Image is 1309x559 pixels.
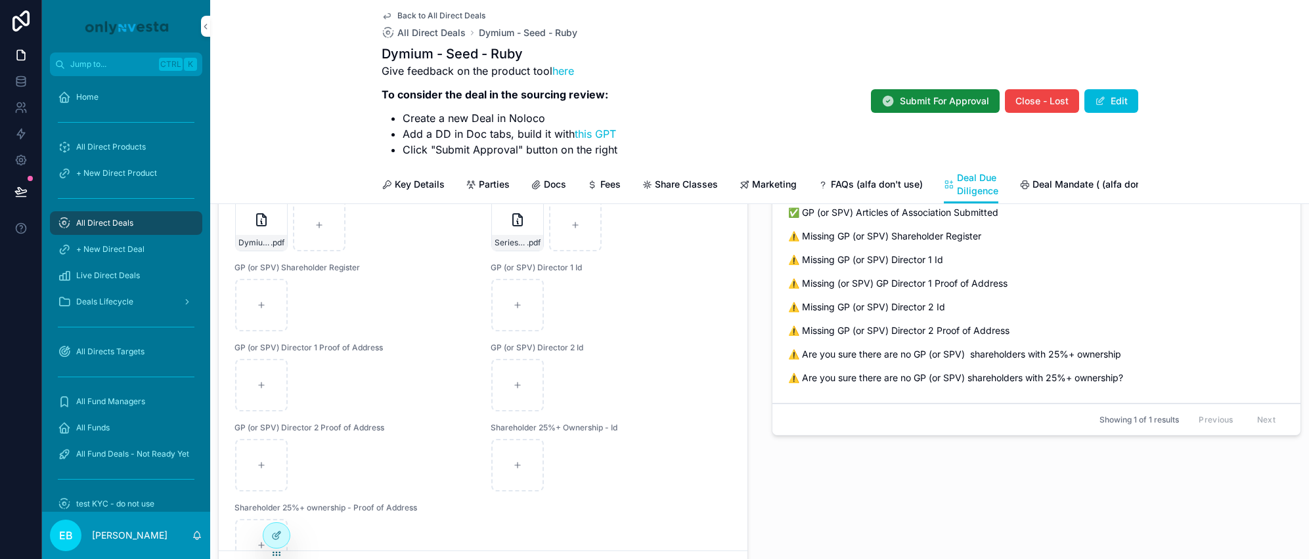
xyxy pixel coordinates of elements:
[788,371,1285,384] span: ⚠️ Are you sure there are no GP (or SPV) shareholders with 25%+ ownership?
[788,348,1285,361] span: ⚠️ Are you sure there are no GP (or SPV) shareholders with 25%+ ownership
[70,59,154,70] span: Jump to...
[466,173,510,199] a: Parties
[818,173,923,199] a: FAQs (alfa don't use)
[83,16,169,37] img: App logo
[531,173,566,199] a: Docs
[587,173,621,199] a: Fees
[76,244,144,255] span: + New Direct Deal
[403,142,617,157] li: Click "Submit Approval" button on the right
[42,76,210,512] div: scrollable content
[234,262,475,273] span: GP (or SPV) Shareholder Register
[403,126,617,142] li: Add a DD in Doc tabs, build it with
[234,342,475,353] span: GP (or SPV) Director 1 Proof of Address
[382,45,617,63] h1: Dymium - Seed - Ruby
[50,211,202,235] a: All Direct Deals
[234,503,475,513] span: Shareholder 25%+ ownership - Proof of Address
[491,342,731,353] span: GP (or SPV) Director 2 Id
[59,528,73,543] span: EB
[50,264,202,287] a: Live Direct Deals
[871,89,1000,113] button: Submit For Approval
[552,64,574,77] a: here
[944,166,998,204] a: Deal Due Diligence
[76,270,140,281] span: Live Direct Deals
[395,178,445,191] span: Key Details
[76,346,144,357] span: All Directs Targets
[50,85,202,109] a: Home
[76,396,145,407] span: All Fund Managers
[271,238,284,248] span: .pdf
[788,206,1285,219] span: ✅ GP (or SPV) Articles of Association Submitted
[238,238,271,248] span: Dymium-SPV--EIN-confirmation_1759499937
[1015,94,1069,108] span: Close - Lost
[234,423,475,433] span: GP (or SPV) Director 2 Proof of Address
[76,297,133,307] span: Deals Lifecycle
[1099,415,1179,425] span: Showing 1 of 1 results
[50,238,202,261] a: + New Direct Deal
[50,135,202,159] a: All Direct Products
[957,171,998,197] span: Deal Due Diligence
[185,59,196,70] span: K
[76,499,154,509] span: test KYC - do not use
[382,63,617,79] p: Give feedback on the product tool
[50,290,202,314] a: Deals Lifecycle
[382,88,608,101] strong: To consider the deal in the sourcing review:
[159,58,183,71] span: Ctrl
[403,110,617,126] li: Create a new Deal in Noloco
[1019,173,1172,199] a: Deal Mandate ( (alfa don't use))
[788,253,1285,266] span: ⚠️ Missing GP (or SPV) Director 1 Id
[397,10,485,21] span: Back to All Direct Deals
[491,262,731,273] span: GP (or SPV) Director 1 Id
[642,173,718,199] a: Share Classes
[76,218,133,228] span: All Direct Deals
[527,238,541,248] span: .pdf
[752,178,797,191] span: Marketing
[382,173,445,199] a: Key Details
[92,529,167,542] p: [PERSON_NAME]
[495,238,527,248] span: Series-Agreement-(Counter-Signed)_18dc1979-794e-405c-ab7c-21a8e5f78efb_1759509023
[739,173,797,199] a: Marketing
[397,26,466,39] span: All Direct Deals
[900,94,989,108] span: Submit For Approval
[788,277,1285,290] span: ⚠️ Missing (or SPV) GP Director 1 Proof of Address
[50,52,202,76] button: Jump to...CtrlK
[1032,178,1172,191] span: Deal Mandate ( (alfa don't use))
[50,416,202,440] a: All Funds
[788,230,1285,243] span: ⚠️ Missing GP (or SPV) Shareholder Register
[788,324,1285,337] span: ⚠️ Missing GP (or SPV) Director 2 Proof of Address
[76,423,110,433] span: All Funds
[831,178,923,191] span: FAQs (alfa don't use)
[50,390,202,413] a: All Fund Managers
[655,178,718,191] span: Share Classes
[50,340,202,363] a: All Directs Targets
[50,161,202,185] a: + New Direct Product
[788,300,1285,314] span: ⚠️ Missing GP (or SPV) Director 2 Id
[76,142,146,152] span: All Direct Products
[544,178,566,191] span: Docs
[382,10,485,21] a: Back to All Direct Deals
[76,92,99,102] span: Home
[575,127,616,140] a: this GPT
[382,26,466,39] a: All Direct Deals
[479,26,577,39] a: Dymium - Seed - Ruby
[600,178,621,191] span: Fees
[479,178,510,191] span: Parties
[491,423,731,433] span: Shareholder 25%+ Ownership - Id
[76,168,157,178] span: + New Direct Product
[1005,89,1079,113] button: Close - Lost
[50,442,202,466] a: All Fund Deals - Not Ready Yet
[1084,89,1138,113] button: Edit
[50,492,202,516] a: test KYC - do not use
[76,449,189,459] span: All Fund Deals - Not Ready Yet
